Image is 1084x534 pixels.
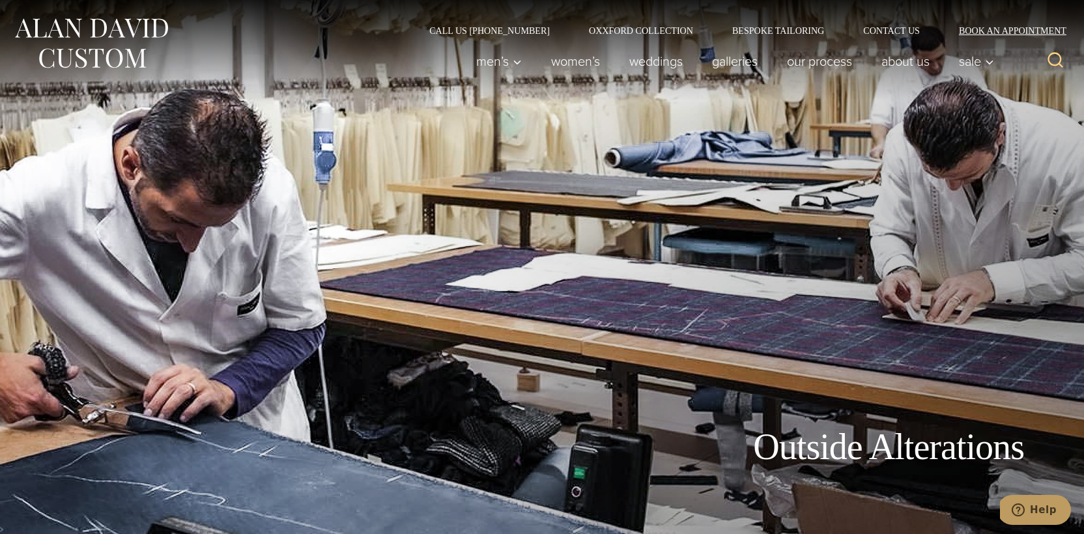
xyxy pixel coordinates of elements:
button: Men’s sub menu toggle [462,48,537,74]
a: Our Process [773,48,867,74]
a: Contact Us [844,26,939,35]
button: View Search Form [1040,46,1071,77]
img: Alan David Custom [13,14,169,72]
button: Child menu of Sale [945,48,1001,74]
a: Book an Appointment [939,26,1071,35]
a: About Us [867,48,945,74]
h1: Outside Alterations [753,425,1024,469]
a: Women’s [537,48,615,74]
a: Bespoke Tailoring [713,26,844,35]
a: Galleries [698,48,773,74]
nav: Secondary Navigation [410,26,1071,35]
a: Call Us [PHONE_NUMBER] [410,26,569,35]
a: weddings [615,48,698,74]
iframe: Opens a widget where you can chat to one of our agents [1000,495,1071,527]
nav: Primary Navigation [462,48,1001,74]
a: Oxxford Collection [569,26,713,35]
